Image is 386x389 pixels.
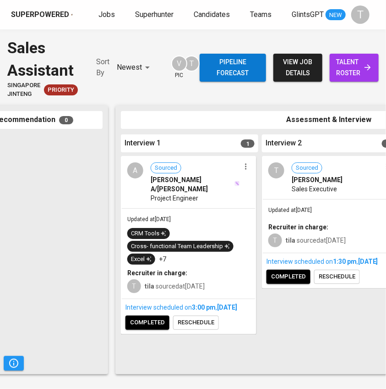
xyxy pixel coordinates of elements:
span: Sourced [151,164,181,172]
span: GlintsGPT [292,10,324,19]
span: completed [271,272,306,282]
a: GlintsGPT NEW [292,9,346,21]
span: Interview 1 [125,138,161,149]
span: sourced at [DATE] [286,237,346,244]
a: talent roster [330,54,379,82]
a: Candidates [194,9,232,21]
div: Cross- functional Team Leadership [131,242,230,251]
span: [DATE] [217,304,237,311]
span: Pipeline forecast [207,56,259,79]
button: completed [125,316,169,330]
div: Interview scheduled on , [125,303,252,312]
img: app logo [71,14,73,16]
span: completed [130,317,165,328]
div: A [127,162,143,178]
span: reschedule [178,317,214,328]
span: NEW [326,11,346,20]
span: Updated at [DATE] [127,216,171,222]
span: Priority [44,86,78,94]
span: Sales Executive [292,184,337,194]
div: Superpowered [11,10,69,20]
button: reschedule [173,316,219,330]
span: Candidates [194,10,230,19]
button: Pipeline Triggers [4,356,24,371]
span: talent roster [337,56,371,79]
b: tila [145,283,154,290]
span: [DATE] [358,258,378,265]
div: Excel [131,255,152,264]
span: 1:30 PM [333,258,357,265]
div: T [268,233,282,247]
div: New Job received from Demand Team [44,84,78,95]
span: Interview 2 [266,138,302,149]
span: [PERSON_NAME] A/[PERSON_NAME] [151,175,234,194]
span: Superhunter [135,10,174,19]
p: +7 [159,255,166,264]
div: V [171,56,187,72]
a: Superpoweredapp logo [11,10,73,20]
button: view job details [273,54,322,82]
span: [PERSON_NAME] [292,175,343,184]
p: Newest [117,62,142,73]
p: Sort By [96,56,109,78]
div: Sales Assistant [7,37,78,81]
b: Recruiter in charge: [268,223,328,231]
button: completed [266,270,310,284]
span: view job details [281,56,315,79]
a: Teams [250,9,273,21]
span: Sourced [292,164,322,172]
span: Singapore Jinteng [7,81,40,98]
div: ASourced[PERSON_NAME] A/[PERSON_NAME]Project EngineerUpdated at[DATE]CRM ToolsCross- functional T... [121,156,256,334]
span: Teams [250,10,272,19]
b: Recruiter in charge: [127,269,187,277]
span: Jobs [98,10,115,19]
b: tila [286,237,295,244]
span: Project Engineer [151,194,198,203]
button: reschedule [314,270,360,284]
img: magic_wand.svg [234,181,240,186]
a: Jobs [98,9,117,21]
a: Superhunter [135,9,175,21]
span: 0 [59,116,73,124]
div: pic [171,56,187,79]
span: sourced at [DATE] [145,283,205,290]
span: 1 [241,139,255,148]
div: T [127,279,141,293]
span: 3:00 PM [192,304,216,311]
div: Newest [117,59,153,76]
span: Updated at [DATE] [268,207,312,213]
div: T [268,162,284,178]
button: Pipeline forecast [200,54,266,82]
span: reschedule [319,272,355,282]
div: T [351,6,370,24]
div: CRM Tools [131,229,166,238]
div: T [184,56,200,72]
